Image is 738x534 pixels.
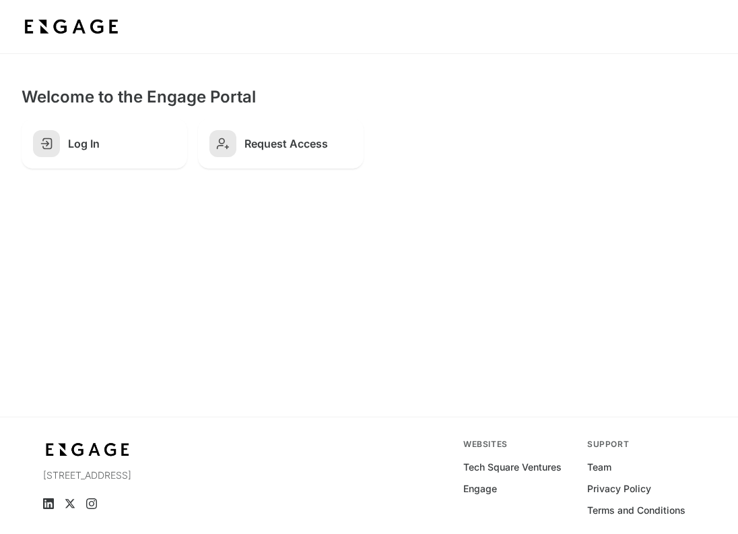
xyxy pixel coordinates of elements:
[86,498,97,509] a: Instagram
[587,482,651,496] a: Privacy Policy
[463,461,562,474] a: Tech Square Ventures
[244,137,352,150] h2: Request Access
[43,439,132,461] img: bdf1fb74-1727-4ba0-a5bd-bc74ae9fc70b.jpeg
[43,498,238,509] ul: Social media
[463,482,497,496] a: Engage
[587,439,695,450] div: Support
[43,469,238,482] p: [STREET_ADDRESS]
[22,119,187,169] a: Log In
[463,439,571,450] div: Websites
[65,498,75,509] a: X (Twitter)
[198,119,364,169] a: Request Access
[587,461,611,474] a: Team
[68,137,176,150] h2: Log In
[43,498,54,509] a: LinkedIn
[22,86,716,108] h2: Welcome to the Engage Portal
[22,15,121,39] img: bdf1fb74-1727-4ba0-a5bd-bc74ae9fc70b.jpeg
[587,504,685,517] a: Terms and Conditions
